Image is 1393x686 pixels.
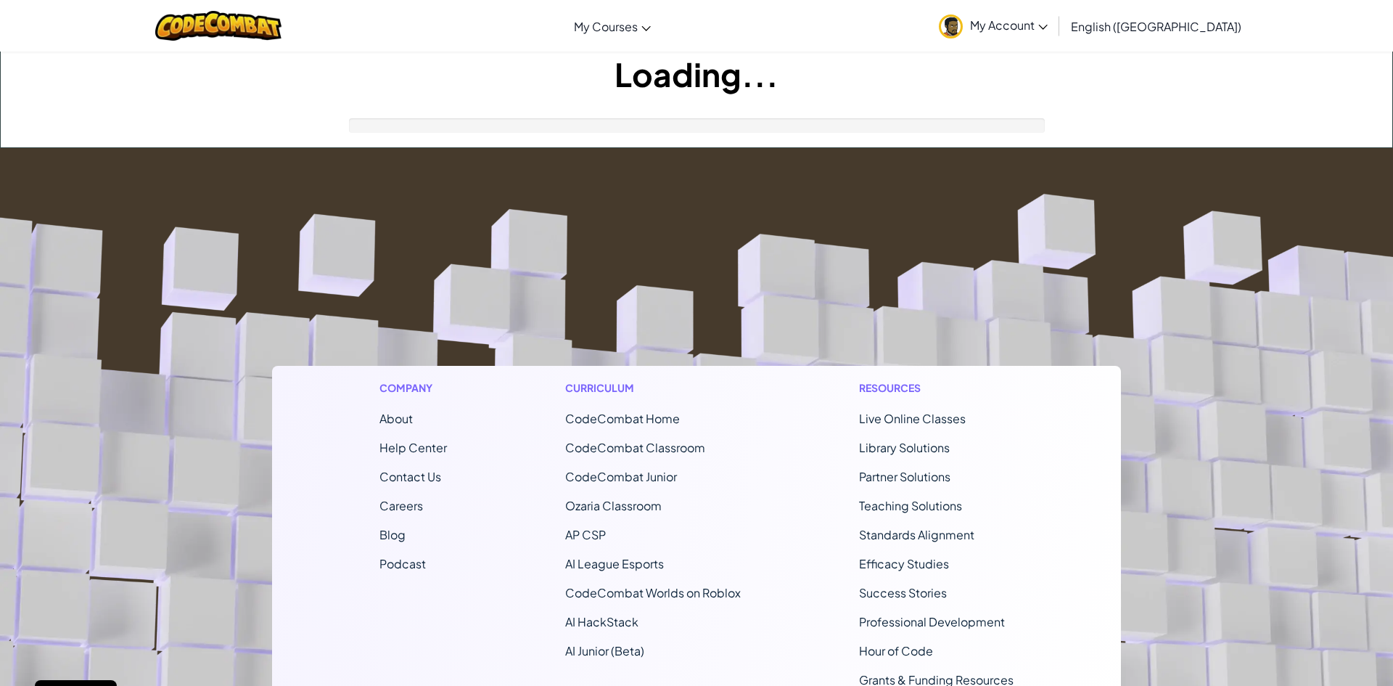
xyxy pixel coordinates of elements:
a: My Account [932,3,1055,49]
a: Podcast [379,556,426,571]
span: CodeCombat Home [565,411,680,426]
a: English ([GEOGRAPHIC_DATA]) [1064,7,1249,46]
a: CodeCombat Classroom [565,440,705,455]
a: AI Junior (Beta) [565,643,644,658]
h1: Curriculum [565,380,741,396]
span: English ([GEOGRAPHIC_DATA]) [1071,19,1241,34]
span: My Account [970,17,1048,33]
a: AI HackStack [565,614,638,629]
a: Blog [379,527,406,542]
a: Library Solutions [859,440,950,455]
a: Help Center [379,440,447,455]
a: My Courses [567,7,658,46]
a: Success Stories [859,585,947,600]
span: My Courses [574,19,638,34]
a: Partner Solutions [859,469,950,484]
a: Hour of Code [859,643,933,658]
a: CodeCombat Junior [565,469,677,484]
a: About [379,411,413,426]
a: AI League Esports [565,556,664,571]
h1: Loading... [1,52,1392,97]
a: CodeCombat Worlds on Roblox [565,585,741,600]
a: Live Online Classes [859,411,966,426]
a: Professional Development [859,614,1005,629]
span: Contact Us [379,469,441,484]
a: Efficacy Studies [859,556,949,571]
a: Careers [379,498,423,513]
a: AP CSP [565,527,606,542]
h1: Company [379,380,447,396]
img: avatar [939,15,963,38]
h1: Resources [859,380,1014,396]
a: Teaching Solutions [859,498,962,513]
img: CodeCombat logo [155,11,282,41]
a: Standards Alignment [859,527,974,542]
a: Ozaria Classroom [565,498,662,513]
